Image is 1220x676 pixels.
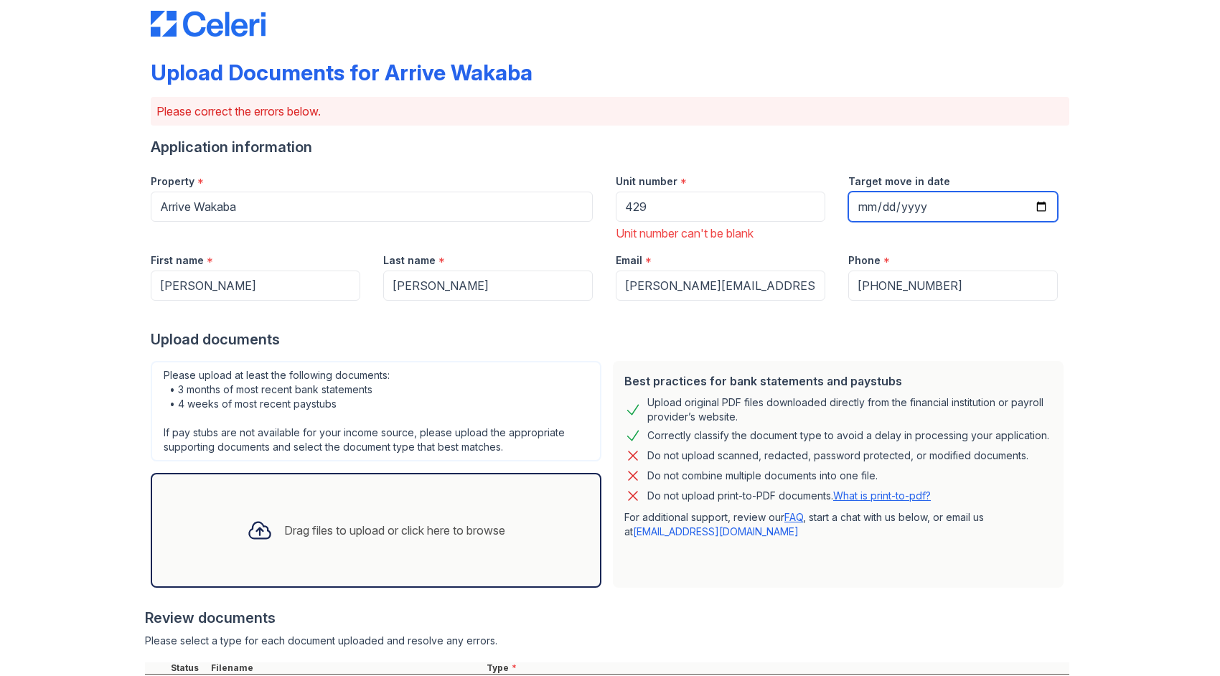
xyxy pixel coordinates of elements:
[833,489,931,502] a: What is print-to-pdf?
[156,103,1064,120] p: Please correct the errors below.
[616,174,677,189] label: Unit number
[383,253,436,268] label: Last name
[151,253,204,268] label: First name
[848,174,950,189] label: Target move in date
[848,253,881,268] label: Phone
[151,60,532,85] div: Upload Documents for Arrive Wakaba
[784,511,803,523] a: FAQ
[616,225,825,242] div: Unit number can't be blank
[208,662,484,674] div: Filename
[284,522,505,539] div: Drag files to upload or click here to browse
[647,489,931,503] p: Do not upload print-to-PDF documents.
[633,525,799,537] a: [EMAIL_ADDRESS][DOMAIN_NAME]
[647,395,1052,424] div: Upload original PDF files downloaded directly from the financial institution or payroll provider’...
[151,361,601,461] div: Please upload at least the following documents: • 3 months of most recent bank statements • 4 wee...
[647,447,1028,464] div: Do not upload scanned, redacted, password protected, or modified documents.
[624,510,1052,539] p: For additional support, review our , start a chat with us below, or email us at
[151,137,1069,157] div: Application information
[168,662,208,674] div: Status
[145,634,1069,648] div: Please select a type for each document uploaded and resolve any errors.
[484,662,1069,674] div: Type
[624,372,1052,390] div: Best practices for bank statements and paystubs
[647,467,878,484] div: Do not combine multiple documents into one file.
[151,174,194,189] label: Property
[647,427,1049,444] div: Correctly classify the document type to avoid a delay in processing your application.
[151,11,266,37] img: CE_Logo_Blue-a8612792a0a2168367f1c8372b55b34899dd931a85d93a1a3d3e32e68fde9ad4.png
[151,329,1069,349] div: Upload documents
[145,608,1069,628] div: Review documents
[616,253,642,268] label: Email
